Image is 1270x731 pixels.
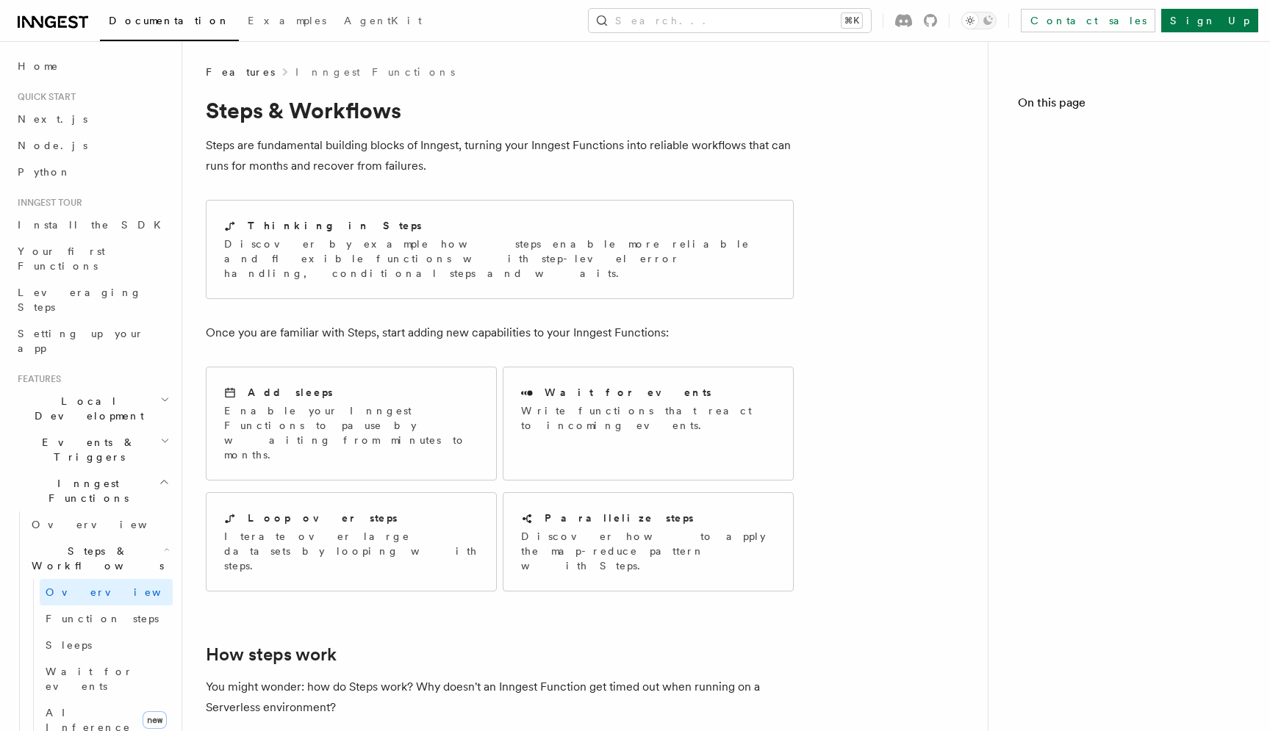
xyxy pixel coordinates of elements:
span: Documentation [109,15,230,26]
a: Python [12,159,173,185]
span: Install the SDK [18,219,170,231]
span: Setting up your app [18,328,144,354]
a: Wait for eventsWrite functions that react to incoming events. [503,367,794,480]
kbd: ⌘K [842,13,862,28]
span: Features [12,373,61,385]
a: Setting up your app [12,320,173,361]
span: Inngest Functions [12,476,159,505]
span: Inngest tour [12,197,82,209]
a: AgentKit [335,4,431,40]
span: Sleeps [46,639,92,651]
a: Home [12,53,173,79]
h1: Steps & Workflows [206,97,794,123]
a: Sleeps [40,632,173,658]
a: Parallelize stepsDiscover how to apply the map-reduce pattern with Steps. [503,492,794,591]
span: Leveraging Steps [18,287,142,313]
button: Local Development [12,388,173,429]
span: Node.js [18,140,87,151]
a: Node.js [12,132,173,159]
a: Contact sales [1021,9,1155,32]
span: Features [206,65,275,79]
h2: Wait for events [545,385,711,400]
button: Inngest Functions [12,470,173,511]
button: Steps & Workflows [26,538,173,579]
a: How steps work [206,644,337,665]
span: Your first Functions [18,245,105,272]
span: Home [18,59,59,73]
span: Overview [32,519,183,530]
button: Toggle dark mode [961,12,997,29]
span: Next.js [18,113,87,125]
a: Add sleepsEnable your Inngest Functions to pause by waiting from minutes to months. [206,367,497,480]
span: Examples [248,15,326,26]
button: Events & Triggers [12,429,173,470]
p: Enable your Inngest Functions to pause by waiting from minutes to months. [224,403,478,462]
span: Python [18,166,71,178]
a: Examples [239,4,335,40]
p: You might wonder: how do Steps work? Why doesn't an Inngest Function get timed out when running o... [206,677,794,718]
a: Sign Up [1161,9,1258,32]
a: Loop over stepsIterate over large datasets by looping with steps. [206,492,497,591]
a: Your first Functions [12,238,173,279]
span: Function steps [46,613,159,624]
button: Search...⌘K [589,9,871,32]
span: Events & Triggers [12,435,160,464]
a: Documentation [100,4,239,41]
a: Overview [40,579,173,605]
a: Leveraging Steps [12,279,173,320]
a: Thinking in StepsDiscover by example how steps enable more reliable and flexible functions with s... [206,200,794,299]
span: Steps & Workflows [26,544,164,573]
h4: On this page [1018,94,1241,118]
span: AgentKit [344,15,422,26]
a: Inngest Functions [295,65,455,79]
span: Overview [46,586,197,598]
p: Steps are fundamental building blocks of Inngest, turning your Inngest Functions into reliable wo... [206,135,794,176]
a: Install the SDK [12,212,173,238]
h2: Thinking in Steps [248,218,422,233]
a: Next.js [12,106,173,132]
span: Quick start [12,91,76,103]
a: Function steps [40,605,173,632]
p: Write functions that react to incoming events. [521,403,775,433]
a: Wait for events [40,658,173,699]
p: Discover by example how steps enable more reliable and flexible functions with step-level error h... [224,237,775,281]
h2: Loop over steps [248,511,398,525]
p: Iterate over large datasets by looping with steps. [224,529,478,573]
span: Wait for events [46,666,133,692]
a: Overview [26,511,173,538]
span: Local Development [12,394,160,423]
h2: Parallelize steps [545,511,694,525]
h2: Add sleeps [248,385,333,400]
span: new [143,711,167,729]
p: Discover how to apply the map-reduce pattern with Steps. [521,529,775,573]
p: Once you are familiar with Steps, start adding new capabilities to your Inngest Functions: [206,323,794,343]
